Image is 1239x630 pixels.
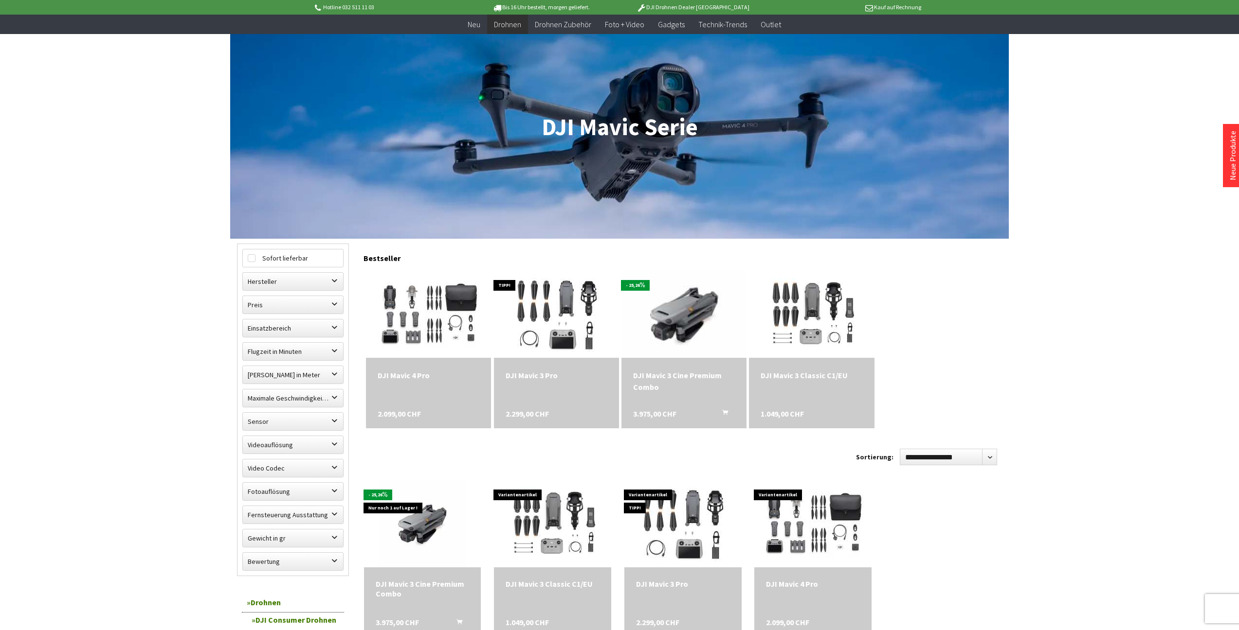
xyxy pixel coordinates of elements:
[766,579,860,589] div: DJI Mavic 4 Pro
[243,553,343,570] label: Bewertung
[247,612,344,627] a: DJI Consumer Drohnen
[506,617,549,627] span: 1.049,00 CHF
[243,483,343,500] label: Fotoauflösung
[364,244,1002,268] div: Bestseller
[243,506,343,524] label: Fernsteuerung Ausstattung
[766,579,860,589] a: DJI Mavic 4 Pro 2.099,00 CHF
[633,369,735,393] div: DJI Mavic 3 Cine Premium Combo
[506,369,607,381] a: DJI Mavic 3 Pro 2.299,00 CHF
[1228,131,1238,180] a: Neue Produkte
[692,15,754,35] a: Technik-Trends
[605,19,644,29] span: Foto + Video
[633,369,735,393] a: DJI Mavic 3 Cine Premium Combo 3.975,00 CHF In den Warenkorb
[698,19,747,29] span: Technik-Trends
[506,369,607,381] div: DJI Mavic 3 Pro
[243,273,343,290] label: Hersteller
[376,579,470,598] a: DJI Mavic 3 Cine Premium Combo 3.975,00 CHF In den Warenkorb
[487,15,528,35] a: Drohnen
[856,449,893,465] label: Sortierung:
[242,593,344,612] a: Drohnen
[766,617,809,627] span: 2.099,00 CHF
[237,115,1002,140] h1: DJI Mavic Serie
[243,296,343,314] label: Preis
[243,249,343,267] label: Sofort lieferbar
[658,19,685,29] span: Gadgets
[623,253,746,375] img: DJI Mavic 3 Cine Premium Combo
[754,15,788,35] a: Outlet
[376,579,470,598] div: DJI Mavic 3 Cine Premium Combo
[378,369,479,381] div: DJI Mavic 4 Pro
[243,343,343,360] label: Flugzeit in Minuten
[651,15,692,35] a: Gadgets
[243,436,343,454] label: Videoauflösung
[636,579,730,589] div: DJI Mavic 3 Pro
[617,1,769,13] p: DJI Drohnen Dealer [GEOGRAPHIC_DATA]
[598,15,651,35] a: Foto + Video
[506,579,600,589] a: DJI Mavic 3 Classic C1/EU 1.049,00 CHF
[761,408,804,420] span: 1.049,00 CHF
[769,1,921,13] p: Kauf auf Rechnung
[636,617,679,627] span: 2.299,00 CHF
[445,617,468,630] button: In den Warenkorb
[313,1,465,13] p: Hotline 032 511 11 03
[636,579,730,589] a: DJI Mavic 3 Pro 2.299,00 CHF
[502,270,611,358] img: DJI Mavic 3 Pro
[498,480,607,567] img: DJI Mavic 3 Classic C1/EU
[379,480,466,567] img: DJI Mavic 3 Cine Premium Combo
[461,15,487,35] a: Neu
[468,19,480,29] span: Neu
[243,366,343,384] label: Maximale Flughöhe in Meter
[761,369,862,381] a: DJI Mavic 3 Classic C1/EU 1.049,00 CHF
[633,408,676,420] span: 3.975,00 CHF
[465,1,617,13] p: Bis 16 Uhr bestellt, morgen geliefert.
[711,408,734,420] button: In den Warenkorb
[243,413,343,430] label: Sensor
[243,389,343,407] label: Maximale Geschwindigkeit in km/h
[761,19,781,29] span: Outlet
[506,408,549,420] span: 2.299,00 CHF
[378,369,479,381] a: DJI Mavic 4 Pro 2.099,00 CHF
[755,480,872,567] img: DJI Mavic 4 Pro
[243,459,343,477] label: Video Codec
[506,579,600,589] div: DJI Mavic 3 Classic C1/EU
[378,408,421,420] span: 2.099,00 CHF
[757,270,866,358] img: DJI Mavic 3 Classic C1/EU
[535,19,591,29] span: Drohnen Zubehör
[761,369,862,381] div: DJI Mavic 3 Classic C1/EU
[528,15,598,35] a: Drohnen Zubehör
[494,19,521,29] span: Drohnen
[628,480,738,567] img: DJI Mavic 3 Pro
[243,319,343,337] label: Einsatzbereich
[243,529,343,547] label: Gewicht in gr
[370,270,487,358] img: DJI Mavic 4 Pro
[376,617,419,627] span: 3.975,00 CHF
